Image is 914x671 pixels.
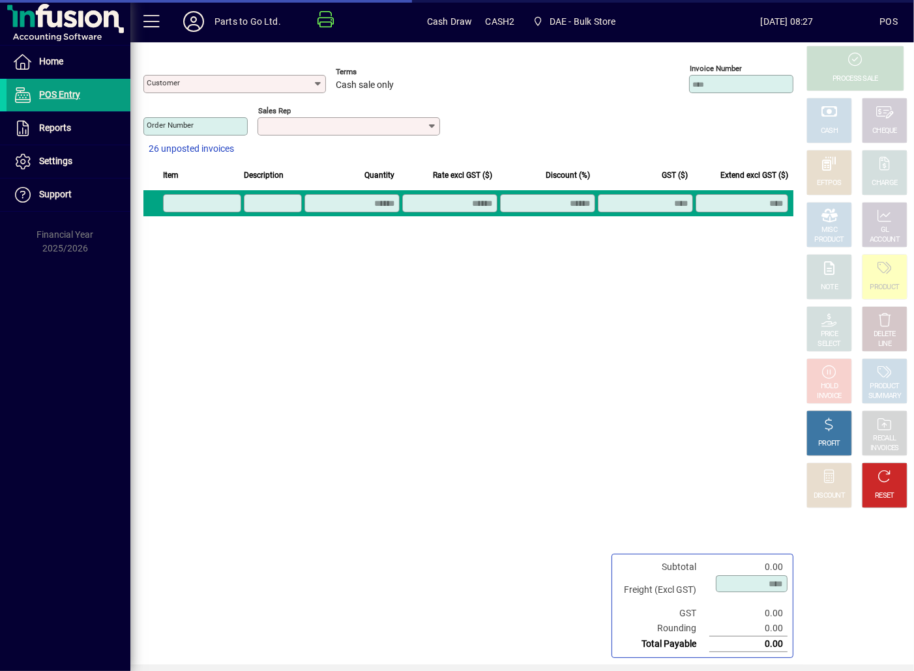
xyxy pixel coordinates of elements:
[163,168,179,182] span: Item
[821,330,838,339] div: PRICE
[709,636,788,652] td: 0.00
[147,78,180,87] mat-label: Customer
[818,178,842,188] div: EFTPOS
[7,46,130,78] a: Home
[39,89,80,100] span: POS Entry
[821,225,837,235] div: MISC
[550,11,616,32] span: DAE - Bulk Store
[149,142,234,156] span: 26 unposted invoices
[39,189,72,199] span: Support
[833,74,878,84] div: PROCESS SALE
[486,11,515,32] span: CASH2
[879,11,898,32] div: POS
[874,330,896,339] div: DELETE
[546,168,590,182] span: Discount (%)
[214,11,281,32] div: Parts to Go Ltd.
[7,178,130,211] a: Support
[709,606,788,621] td: 0.00
[39,156,72,166] span: Settings
[143,137,239,161] button: 26 unposted invoices
[872,178,898,188] div: CHARGE
[617,621,709,636] td: Rounding
[433,168,492,182] span: Rate excl GST ($)
[336,80,394,91] span: Cash sale only
[364,168,394,182] span: Quantity
[874,434,896,444] div: RECALL
[7,112,130,145] a: Reports
[814,235,844,245] div: PRODUCT
[818,339,841,349] div: SELECT
[617,636,709,652] td: Total Payable
[617,560,709,575] td: Subtotal
[709,621,788,636] td: 0.00
[690,64,742,73] mat-label: Invoice number
[878,339,891,349] div: LINE
[870,444,898,453] div: INVOICES
[662,168,688,182] span: GST ($)
[868,392,901,401] div: SUMMARY
[870,382,899,392] div: PRODUCT
[881,225,889,235] div: GL
[709,560,788,575] td: 0.00
[39,56,63,66] span: Home
[821,382,838,392] div: HOLD
[875,491,894,501] div: RESET
[173,10,214,33] button: Profile
[7,145,130,178] a: Settings
[617,575,709,606] td: Freight (Excl GST)
[818,439,840,449] div: PROFIT
[870,235,900,245] div: ACCOUNT
[244,168,284,182] span: Description
[427,11,473,32] span: Cash Draw
[870,283,899,293] div: PRODUCT
[336,68,414,76] span: Terms
[814,491,845,501] div: DISCOUNT
[872,126,897,136] div: CHEQUE
[821,126,838,136] div: CASH
[821,283,838,293] div: NOTE
[617,606,709,621] td: GST
[527,10,621,33] span: DAE - Bulk Store
[817,392,841,401] div: INVOICE
[258,106,291,115] mat-label: Sales rep
[39,122,71,133] span: Reports
[147,121,194,130] mat-label: Order number
[694,11,880,32] span: [DATE] 08:27
[720,168,788,182] span: Extend excl GST ($)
